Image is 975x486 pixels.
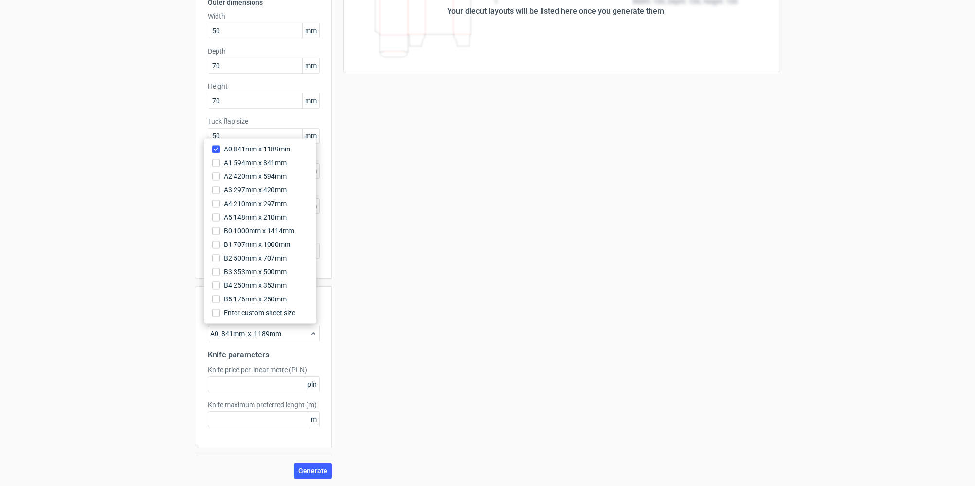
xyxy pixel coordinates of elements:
[224,185,287,195] span: A3 297mm x 420mm
[224,144,290,154] span: A0 841mm x 1189mm
[208,46,320,56] label: Depth
[302,129,319,143] span: mm
[208,116,320,126] label: Tuck flap size
[224,240,290,249] span: B1 707mm x 1000mm
[224,280,287,290] span: B4 250mm x 353mm
[302,23,319,38] span: mm
[447,5,664,17] div: Your diecut layouts will be listed here once you generate them
[224,158,287,168] span: A1 594mm x 841mm
[224,253,287,263] span: B2 500mm x 707mm
[208,349,320,361] h2: Knife parameters
[208,400,320,410] label: Knife maximum preferred lenght (m)
[224,267,287,277] span: B3 353mm x 500mm
[208,326,320,341] div: A0_841mm_x_1189mm
[208,11,320,21] label: Width
[224,294,287,304] span: B5 176mm x 250mm
[305,377,319,392] span: pln
[208,81,320,91] label: Height
[208,365,320,374] label: Knife price per linear metre (PLN)
[302,58,319,73] span: mm
[224,171,287,181] span: A2 420mm x 594mm
[224,212,287,222] span: A5 148mm x 210mm
[224,308,295,318] span: Enter custom sheet size
[302,93,319,108] span: mm
[294,463,332,479] button: Generate
[308,412,319,427] span: m
[224,199,287,208] span: A4 210mm x 297mm
[224,226,294,236] span: B0 1000mm x 1414mm
[298,467,327,474] span: Generate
